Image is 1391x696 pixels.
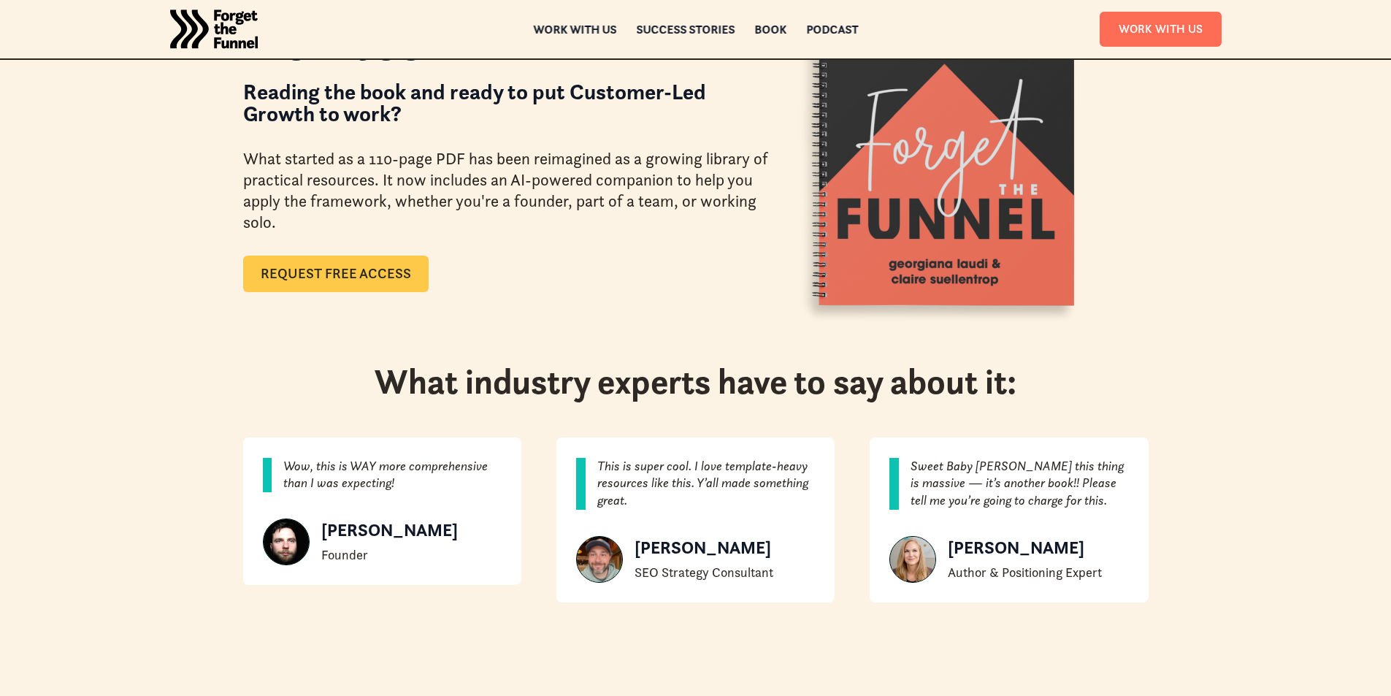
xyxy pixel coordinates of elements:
a: Work With Us [1100,12,1222,46]
em: Sweet Baby [PERSON_NAME] this thing is massive — it’s another book!! Please tell me you’re going ... [911,458,1124,509]
a: Request Free Access [243,256,429,292]
em: This is super cool. I love template-heavy resources like this. Y’all made something great. [597,458,808,509]
a: Podcast [806,24,858,34]
div: SEO Strategy Consultant [635,564,773,581]
a: Work with us [533,24,616,34]
a: Success Stories [636,24,735,34]
h2: What industry experts have to say about it: [375,361,1016,403]
a: Book [754,24,786,34]
div: What started as a 110-page PDF has been reimagined as a growing library of practical resources. I... [243,148,769,234]
div: Author & Positioning Expert [948,564,1102,581]
em: Wow, this is WAY more comprehensive than I was expecting! [283,458,488,492]
div: [PERSON_NAME] [321,519,458,543]
strong: Reading the book and ready to put Customer-Led Growth to work? [243,78,706,127]
div: [PERSON_NAME] [635,536,773,561]
div: Founder [321,546,458,564]
div: [PERSON_NAME] [948,536,1102,561]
